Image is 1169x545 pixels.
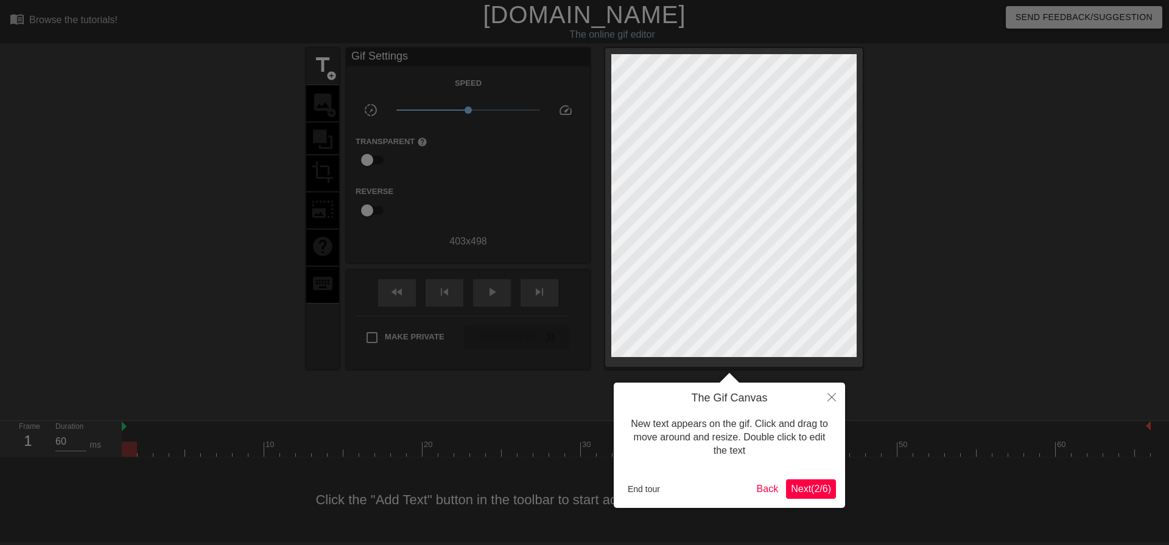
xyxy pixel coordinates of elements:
[623,392,836,405] h4: The Gif Canvas
[791,484,831,494] span: Next ( 2 / 6 )
[623,405,836,470] div: New text appears on the gif. Click and drag to move around and resize. Double click to edit the text
[786,479,836,499] button: Next
[818,383,845,411] button: Close
[752,479,784,499] button: Back
[623,480,665,498] button: End tour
